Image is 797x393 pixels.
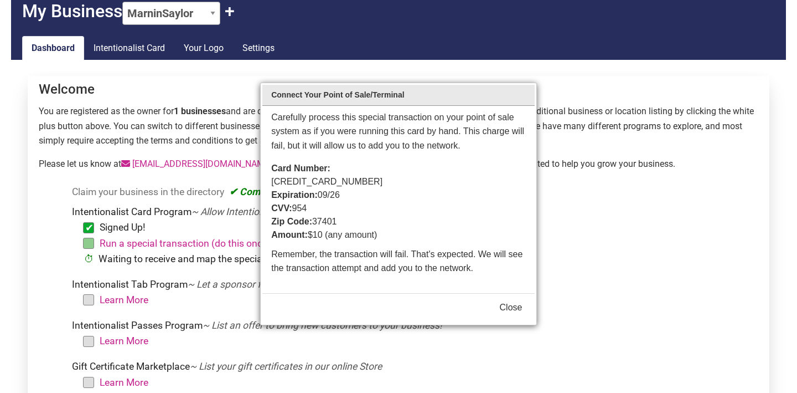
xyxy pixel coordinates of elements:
[271,89,500,101] span: Connect Your Point of Sale/Terminal
[271,110,526,153] p: Carefully process this special transaction on your point of sale system as if you were running th...
[271,217,312,226] b: Zip Code:
[271,203,292,213] b: CVV:
[271,230,308,239] b: Amount:
[271,215,437,228] div: 37401
[271,190,318,200] b: Expiration:
[271,202,437,215] div: 954
[271,188,437,202] div: 09/26
[271,164,330,173] b: Card Number:
[271,228,437,242] div: $10 (any amount)
[500,301,522,314] button: Close
[271,162,437,188] div: [CREDIT_CARD_NUMBER]
[271,247,526,275] p: Remember, the transaction will fail. That's expected. We will see the transaction attempt and add...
